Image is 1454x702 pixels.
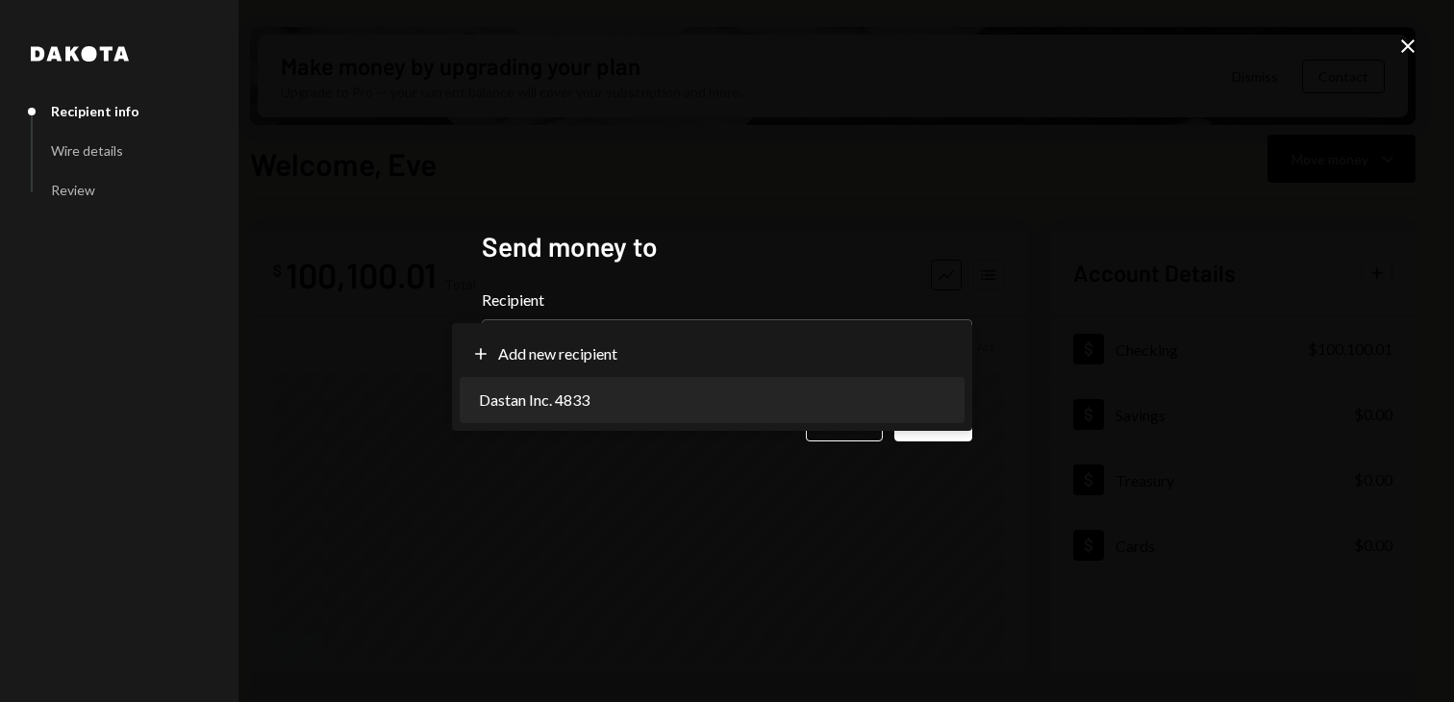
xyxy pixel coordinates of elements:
div: Wire details [51,142,123,159]
label: Recipient [482,288,972,312]
span: Dastan Inc. 4833 [479,389,589,412]
div: Review [51,182,95,198]
div: Recipient info [51,103,139,119]
button: Recipient [482,319,972,373]
h2: Send money to [482,228,972,265]
span: Add new recipient [498,342,617,365]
